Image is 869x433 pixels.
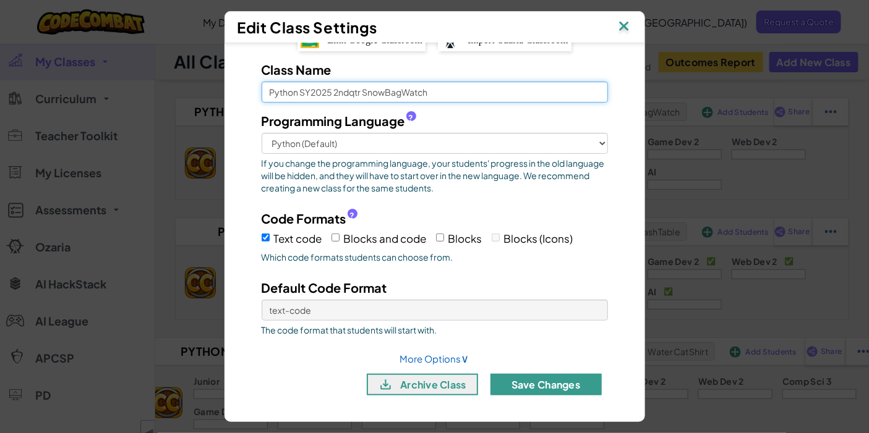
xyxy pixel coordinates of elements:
input: Blocks [436,233,444,242]
span: Link Google Classroom [327,35,422,45]
input: Blocks (Icons) [492,233,500,242]
img: IconArchive.svg [378,377,393,392]
span: Blocks and code [344,232,427,245]
span: Class Name [262,62,332,77]
button: Save Changes [490,374,602,395]
span: ? [408,113,413,123]
span: Blocks (Icons) [504,232,573,245]
span: If you change the programming language, your students' progress in the old language will be hidde... [262,157,608,194]
span: ∨ [461,351,469,365]
span: Text code [274,232,322,245]
span: Which code formats students can choose from. [262,251,608,263]
input: Blocks and code [332,233,340,242]
a: More Options [400,353,469,364]
span: Blocks [448,232,482,245]
span: Import Ozaria Classroom [468,35,568,45]
span: ? [349,211,354,221]
span: Code Formats [262,209,346,227]
span: Default Code Format [262,280,387,295]
input: Text code [262,233,270,242]
span: Programming Language [262,112,405,130]
span: The code format that students will start with. [262,324,608,336]
button: archive class [367,374,478,395]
